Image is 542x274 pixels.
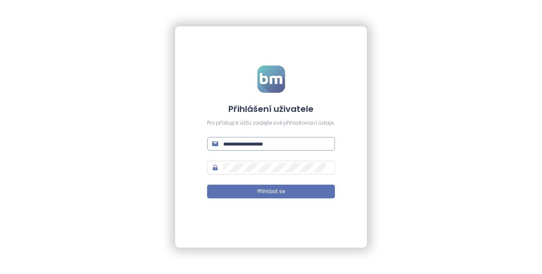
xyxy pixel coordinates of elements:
[207,119,335,127] div: Pro přístup k účtu zadejte své přihlašovací údaje.
[207,185,335,198] button: Přihlásit se
[212,165,218,171] span: lock
[212,141,218,147] span: mail
[207,103,335,115] h4: Přihlášení uživatele
[257,66,285,93] img: logo
[257,188,285,196] span: Přihlásit se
